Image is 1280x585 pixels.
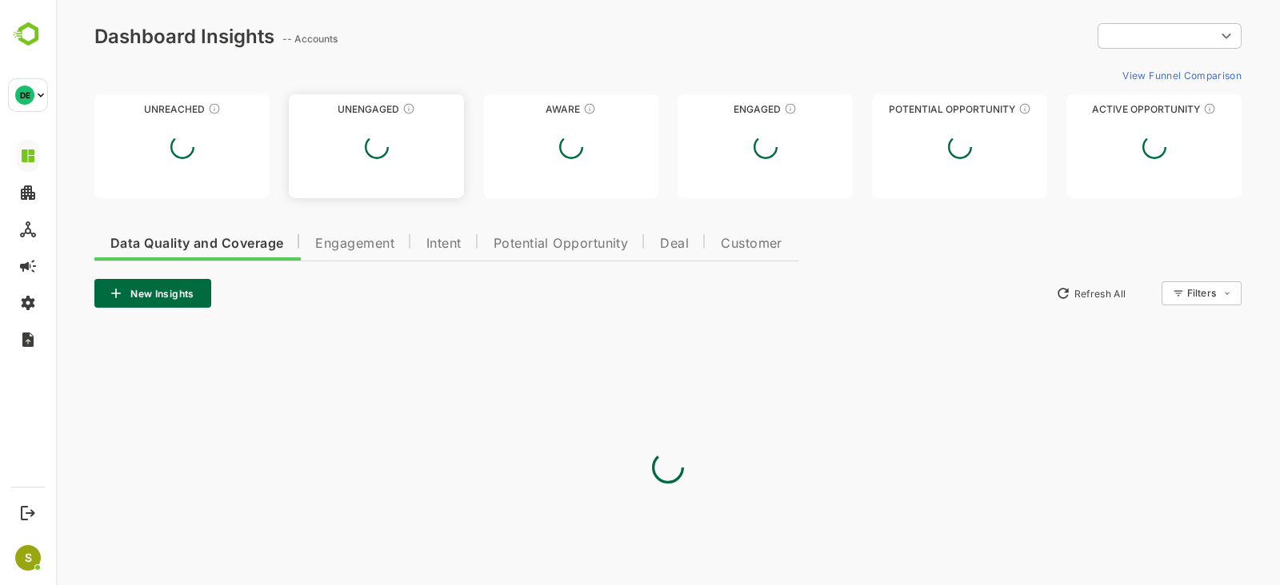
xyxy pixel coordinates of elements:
div: Filters [1131,287,1160,299]
span: Engagement [259,237,338,250]
div: These accounts have open opportunities which might be at any of the Sales Stages [1147,102,1160,115]
div: These accounts have just entered the buying cycle and need further nurturing [527,102,540,115]
span: Customer [665,237,726,250]
div: ​ [1042,22,1186,50]
div: Unengaged [233,103,408,115]
div: Active Opportunity [1010,103,1186,115]
div: These accounts are MQAs and can be passed on to Inside Sales [962,102,975,115]
ag: -- Accounts [226,33,286,45]
div: DE [15,86,34,105]
button: Refresh All [993,281,1077,306]
div: Dashboard Insights [38,25,218,48]
div: Engaged [622,103,797,115]
div: These accounts are warm, further nurturing would qualify them to MQAs [728,102,741,115]
div: Filters [1130,279,1186,308]
div: S [15,545,41,571]
div: Potential Opportunity [816,103,991,115]
span: Data Quality and Coverage [54,237,227,250]
span: Intent [370,237,406,250]
img: BambooboxLogoMark.f1c84d78b4c51b1a7b5f700c9845e183.svg [8,19,49,50]
div: Aware [427,103,602,115]
button: New Insights [38,279,155,308]
div: These accounts have not shown enough engagement and need nurturing [346,102,359,115]
span: Potential Opportunity [438,237,573,250]
button: Logout [17,502,38,523]
button: View Funnel Comparison [1060,62,1186,88]
span: Deal [604,237,633,250]
div: Unreached [38,103,214,115]
div: These accounts have not been engaged with for a defined time period [152,102,165,115]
